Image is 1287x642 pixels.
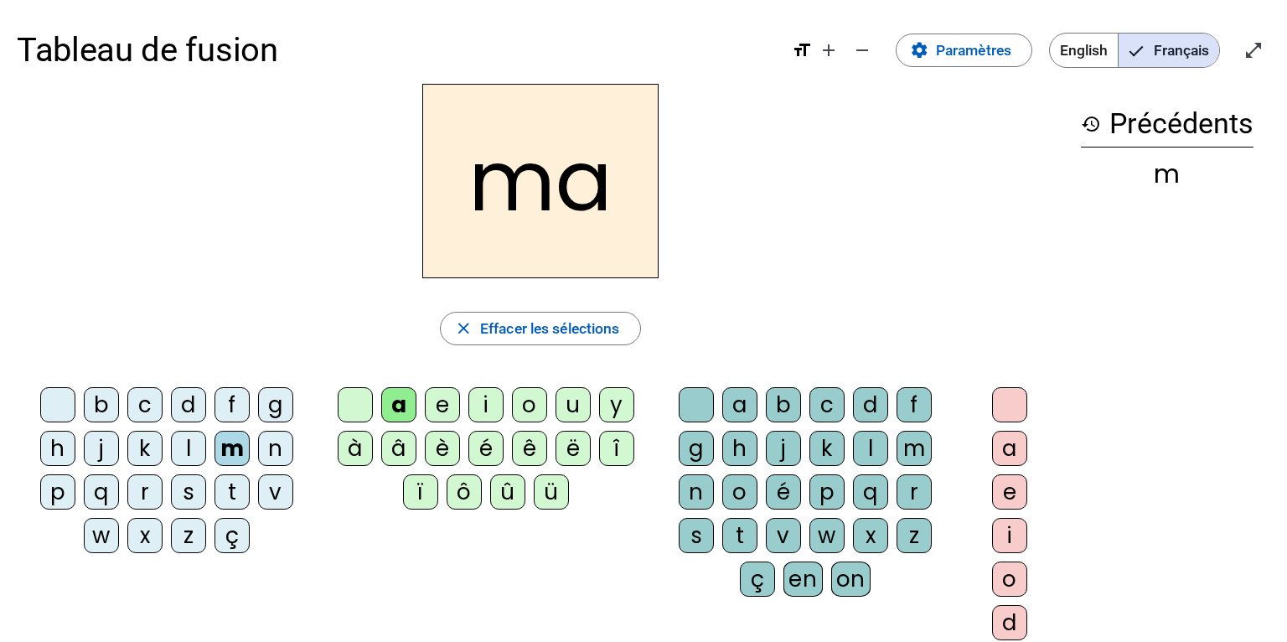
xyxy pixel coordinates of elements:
div: h [722,431,757,466]
div: b [766,387,801,422]
button: Augmenter la taille de la police [812,34,845,67]
div: l [171,431,206,466]
div: j [84,431,119,466]
div: q [853,474,888,510]
div: i [468,387,504,422]
div: en [783,562,822,597]
mat-icon: format_size [792,40,812,60]
div: v [258,474,293,510]
button: Entrer en plein écran [1237,34,1270,67]
div: g [258,387,293,422]
h3: Précédents [1081,101,1253,148]
div: w [84,518,119,553]
mat-icon: open_in_full [1243,40,1264,60]
div: à [338,431,373,466]
span: Effacer les sélections [480,316,620,341]
div: î [599,431,634,466]
div: t [722,518,757,553]
div: s [679,518,714,553]
div: m [214,431,250,466]
div: â [381,431,416,466]
div: h [40,431,75,466]
div: ë [556,431,591,466]
div: i [992,518,1027,553]
div: m [1081,162,1253,187]
div: w [809,518,845,553]
mat-icon: add [819,40,839,60]
div: ê [512,431,547,466]
div: ï [403,474,438,510]
div: p [809,474,845,510]
div: z [897,518,932,553]
div: n [258,431,293,466]
div: g [679,431,714,466]
span: English [1050,34,1118,67]
mat-icon: remove [852,40,872,60]
div: s [171,474,206,510]
h1: Tableau de fusion [17,17,775,84]
div: z [171,518,206,553]
div: é [468,431,504,466]
span: Paramètres [936,38,1011,63]
button: Diminuer la taille de la police [845,34,879,67]
div: u [556,387,591,422]
div: v [766,518,801,553]
div: è [425,431,460,466]
div: y [599,387,634,422]
div: ç [740,562,775,597]
div: x [127,518,163,553]
div: d [853,387,888,422]
div: a [381,387,416,422]
div: n [679,474,714,510]
div: o [992,562,1027,597]
span: Français [1119,34,1219,67]
button: Paramètres [896,34,1032,67]
div: ô [447,474,482,510]
button: Effacer les sélections [440,312,640,345]
div: e [425,387,460,422]
div: d [992,605,1027,640]
div: r [127,474,163,510]
div: o [722,474,757,510]
div: c [809,387,845,422]
div: l [853,431,888,466]
div: t [214,474,250,510]
div: x [853,518,888,553]
div: k [809,431,845,466]
div: ç [214,518,250,553]
div: a [992,431,1027,466]
div: k [127,431,163,466]
div: c [127,387,163,422]
div: f [214,387,250,422]
div: on [831,562,871,597]
div: q [84,474,119,510]
div: j [766,431,801,466]
div: o [512,387,547,422]
div: m [897,431,932,466]
mat-icon: history [1081,114,1101,134]
div: é [766,474,801,510]
div: p [40,474,75,510]
mat-button-toggle-group: Language selection [1049,33,1220,68]
div: r [897,474,932,510]
div: ü [534,474,569,510]
mat-icon: close [454,319,473,339]
mat-icon: settings [910,41,929,60]
div: b [84,387,119,422]
div: f [897,387,932,422]
div: e [992,474,1027,510]
div: d [171,387,206,422]
div: a [722,387,757,422]
h2: ma [422,84,659,278]
div: û [490,474,525,510]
